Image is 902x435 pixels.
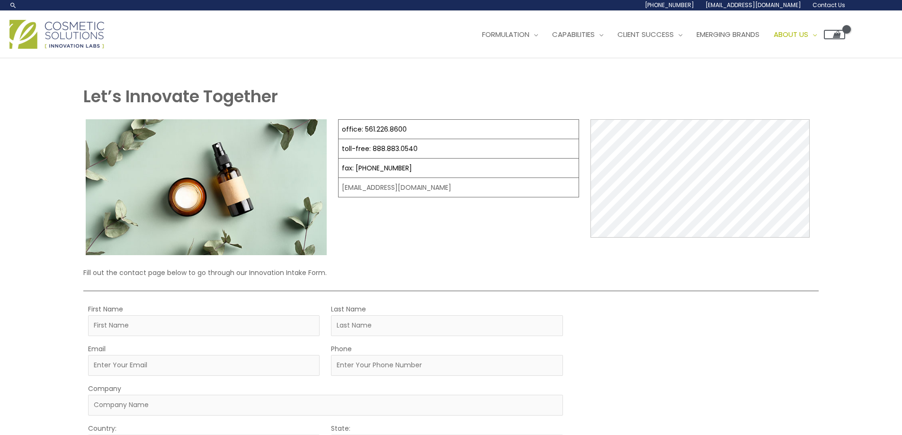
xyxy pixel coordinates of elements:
[88,422,116,435] label: Country:
[86,119,327,255] img: Contact page image for private label skincare manufacturer Cosmetic solutions shows a skin care b...
[331,343,352,355] label: Phone
[331,355,563,376] input: Enter Your Phone Number
[552,29,595,39] span: Capabilities
[88,382,121,395] label: Company
[342,163,412,173] a: fax: [PHONE_NUMBER]
[824,30,845,39] a: View Shopping Cart, empty
[468,20,845,49] nav: Site Navigation
[482,29,529,39] span: Formulation
[9,20,104,49] img: Cosmetic Solutions Logo
[774,29,808,39] span: About Us
[697,29,759,39] span: Emerging Brands
[617,29,674,39] span: Client Success
[88,355,320,376] input: Enter Your Email
[767,20,824,49] a: About Us
[331,422,350,435] label: State:
[88,395,563,416] input: Company Name
[339,178,579,197] td: [EMAIL_ADDRESS][DOMAIN_NAME]
[83,266,818,279] p: Fill out the contact page below to go through our Innovation Intake Form.
[545,20,610,49] a: Capabilities
[475,20,545,49] a: Formulation
[9,1,17,9] a: Search icon link
[88,315,320,336] input: First Name
[610,20,689,49] a: Client Success
[689,20,767,49] a: Emerging Brands
[813,1,845,9] span: Contact Us
[88,303,123,315] label: First Name
[83,85,278,108] strong: Let’s Innovate Together
[342,144,418,153] a: toll-free: 888.883.0540
[706,1,801,9] span: [EMAIL_ADDRESS][DOMAIN_NAME]
[88,343,106,355] label: Email
[331,315,563,336] input: Last Name
[645,1,694,9] span: [PHONE_NUMBER]
[331,303,366,315] label: Last Name
[342,124,407,134] a: office: 561.226.8600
